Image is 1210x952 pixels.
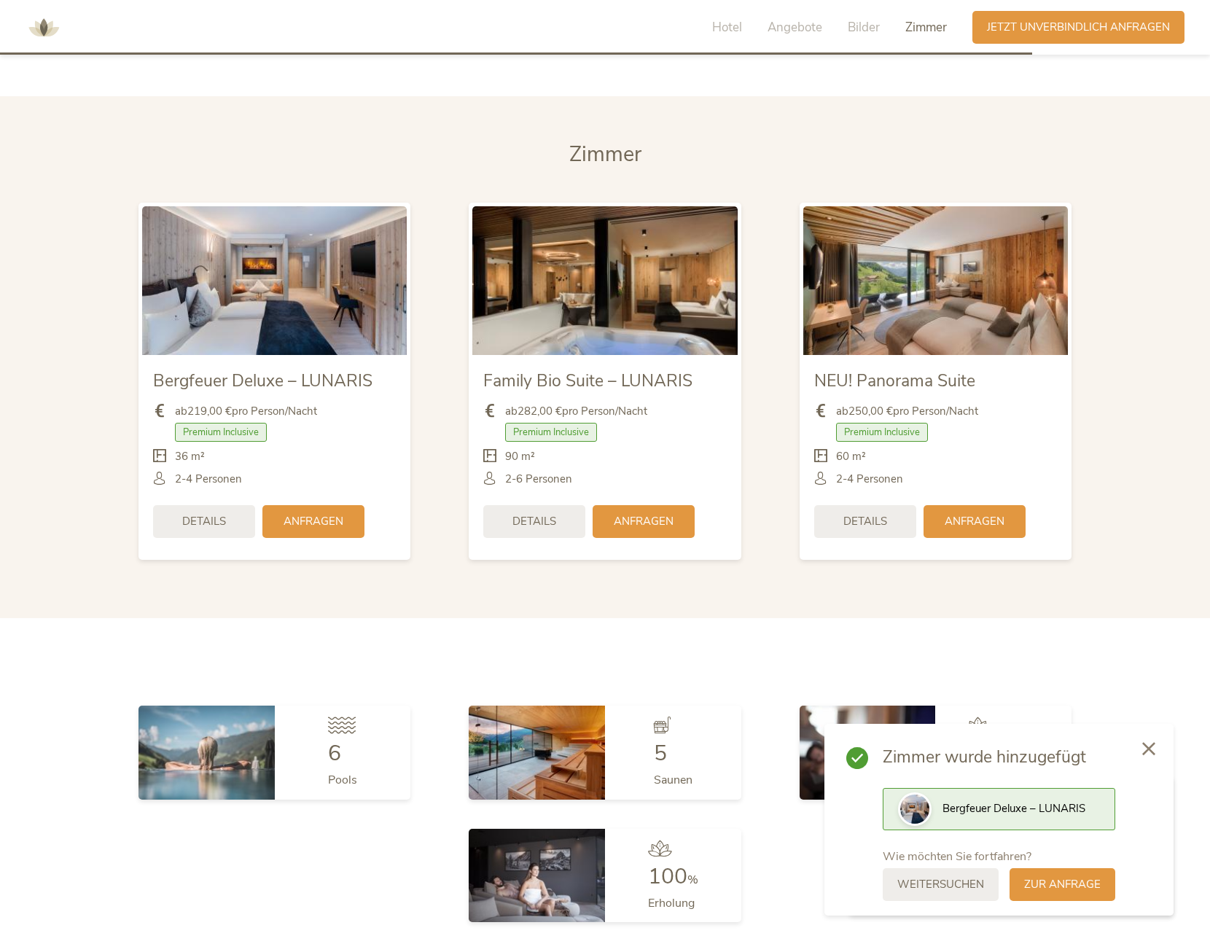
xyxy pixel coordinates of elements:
span: Details [182,514,226,529]
span: 100 [648,862,687,891]
span: 5 [654,738,667,768]
span: Anfragen [284,514,343,529]
span: Erholung [648,895,695,911]
span: Zimmer wurde hinzugefügt [883,746,1115,769]
span: 6 [328,738,341,768]
span: Bergfeuer Deluxe – LUNARIS [942,801,1085,816]
span: zur Anfrage [1024,877,1101,892]
b: 219,00 € [187,404,232,418]
span: Premium Inclusive [505,423,597,442]
span: Details [843,514,887,529]
img: AMONTI & LUNARIS Wellnessresort [22,6,66,50]
b: 282,00 € [518,404,562,418]
span: 90 m² [505,449,535,464]
span: Family Bio Suite – LUNARIS [483,370,692,392]
img: Family Bio Suite – LUNARIS [472,206,737,355]
span: Wie möchten Sie fortfahren? [883,848,1031,865]
img: NEU! Panorama Suite [803,206,1068,355]
span: ab pro Person/Nacht [175,404,317,419]
span: Angebote [768,19,822,36]
span: Bilder [848,19,880,36]
span: Anfragen [945,514,1004,529]
span: 2-6 Personen [505,472,572,487]
span: % [687,872,698,888]
img: Preview [900,795,929,824]
span: Zimmer [569,140,641,168]
img: Bergfeuer Deluxe – LUNARIS [142,206,407,355]
span: ab pro Person/Nacht [836,404,978,419]
span: Anfragen [614,514,674,529]
a: AMONTI & LUNARIS Wellnessresort [22,22,66,32]
span: Premium Inclusive [175,423,267,442]
span: Hotel [712,19,742,36]
span: 2-4 Personen [836,472,903,487]
span: Jetzt unverbindlich anfragen [987,20,1170,35]
span: 2-4 Personen [175,472,242,487]
span: Saunen [654,772,692,788]
span: 36 m² [175,449,205,464]
span: Zimmer [905,19,947,36]
span: weitersuchen [897,877,984,892]
span: Bergfeuer Deluxe – LUNARIS [153,370,372,392]
b: 250,00 € [848,404,893,418]
span: 60 m² [836,449,866,464]
span: Pools [328,772,357,788]
span: ab pro Person/Nacht [505,404,647,419]
span: Premium Inclusive [836,423,928,442]
span: NEU! Panorama Suite [814,370,975,392]
span: Details [512,514,556,529]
